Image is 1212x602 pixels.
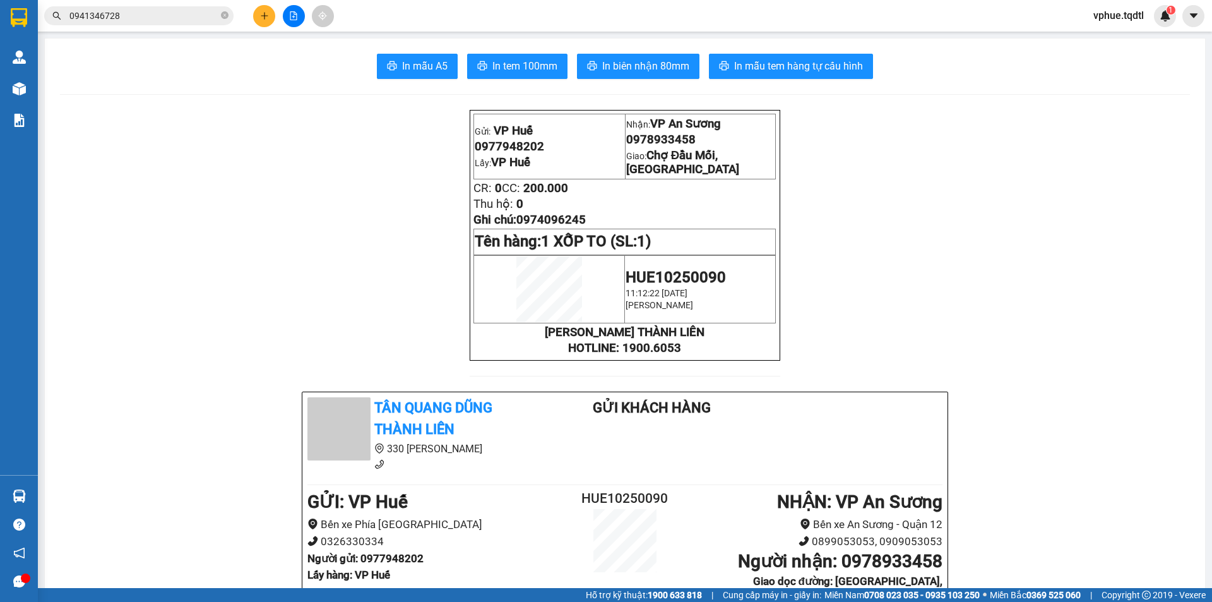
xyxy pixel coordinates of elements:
[374,443,384,454] span: environment
[13,575,25,587] span: message
[491,155,530,169] span: VP Huế
[516,213,586,227] span: 0974096245
[523,181,568,195] span: 200.000
[734,58,863,74] span: In mẫu tem hàng tự cấu hình
[13,114,26,127] img: solution-icon
[650,117,721,131] span: VP An Sương
[13,51,26,64] img: warehouse-icon
[626,117,775,131] p: Nhận:
[602,58,689,74] span: In biên nhận 80mm
[221,11,229,19] span: close-circle
[1182,5,1204,27] button: caret-down
[637,232,651,250] span: 1)
[11,8,27,27] img: logo-vxr
[473,197,513,211] span: Thu hộ:
[1160,10,1171,21] img: icon-new-feature
[799,536,809,546] span: phone
[541,232,651,250] span: 1 XỐP TO (SL:
[312,5,334,27] button: aim
[13,519,25,531] span: question-circle
[626,133,696,147] span: 0978933458
[492,58,557,74] span: In tem 100mm
[475,232,651,250] span: Tên hàng:
[990,588,1081,602] span: Miền Bắc
[572,488,678,509] h2: HUE10250090
[738,551,942,572] b: Người nhận : 0978933458
[473,181,492,195] span: CR:
[626,300,693,310] span: [PERSON_NAME]
[374,400,492,438] b: Tân Quang Dũng Thành Liên
[678,516,942,533] li: Bến xe An Sương - Quận 12
[1026,590,1081,600] strong: 0369 525 060
[289,11,298,20] span: file-add
[473,213,586,227] span: Ghi chú:
[1168,6,1173,15] span: 1
[586,588,702,602] span: Hỗ trợ kỹ thuật:
[711,588,713,602] span: |
[13,82,26,95] img: warehouse-icon
[475,124,624,138] p: Gửi:
[502,181,520,195] span: CC:
[495,181,502,195] span: 0
[1083,8,1154,23] span: vphue.tqdtl
[709,54,873,79] button: printerIn mẫu tem hàng tự cấu hình
[13,490,26,503] img: warehouse-icon
[307,519,318,529] span: environment
[307,569,390,581] b: Lấy hàng : VP Huế
[545,325,704,339] strong: [PERSON_NAME] THÀNH LIÊN
[626,151,739,175] span: Giao:
[475,140,544,154] span: 0977948202
[260,11,269,20] span: plus
[52,11,61,20] span: search
[377,54,458,79] button: printerIn mẫu A5
[577,54,699,79] button: printerIn biên nhận 80mm
[402,58,448,74] span: In mẫu A5
[678,533,942,550] li: 0899053053, 0909053053
[824,588,980,602] span: Miền Nam
[318,11,327,20] span: aim
[307,533,572,550] li: 0326330334
[777,491,942,512] b: NHẬN : VP An Sương
[307,441,542,457] li: 330 [PERSON_NAME]
[221,10,229,22] span: close-circle
[719,61,729,73] span: printer
[494,124,533,138] span: VP Huế
[587,61,597,73] span: printer
[374,459,384,469] span: phone
[307,552,424,565] b: Người gửi : 0977948202
[69,9,218,23] input: Tìm tên, số ĐT hoặc mã đơn
[568,341,681,355] strong: HOTLINE: 1900.6053
[723,588,821,602] span: Cung cấp máy in - giấy in:
[253,5,275,27] button: plus
[387,61,397,73] span: printer
[467,54,567,79] button: printerIn tem 100mm
[626,148,739,176] span: Chợ Đầu Mối, [GEOGRAPHIC_DATA]
[477,61,487,73] span: printer
[1167,6,1175,15] sup: 1
[307,491,408,512] b: GỬI : VP Huế
[626,268,726,286] span: HUE10250090
[307,516,572,533] li: Bến xe Phía [GEOGRAPHIC_DATA]
[864,590,980,600] strong: 0708 023 035 - 0935 103 250
[516,197,523,211] span: 0
[13,547,25,559] span: notification
[800,519,811,529] span: environment
[475,158,530,168] span: Lấy:
[1090,588,1092,602] span: |
[307,536,318,546] span: phone
[1188,10,1199,21] span: caret-down
[283,5,305,27] button: file-add
[648,590,702,600] strong: 1900 633 818
[983,593,987,598] span: ⚪️
[1142,591,1151,599] span: copyright
[626,288,687,298] span: 11:12:22 [DATE]
[593,400,711,416] b: Gửi khách hàng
